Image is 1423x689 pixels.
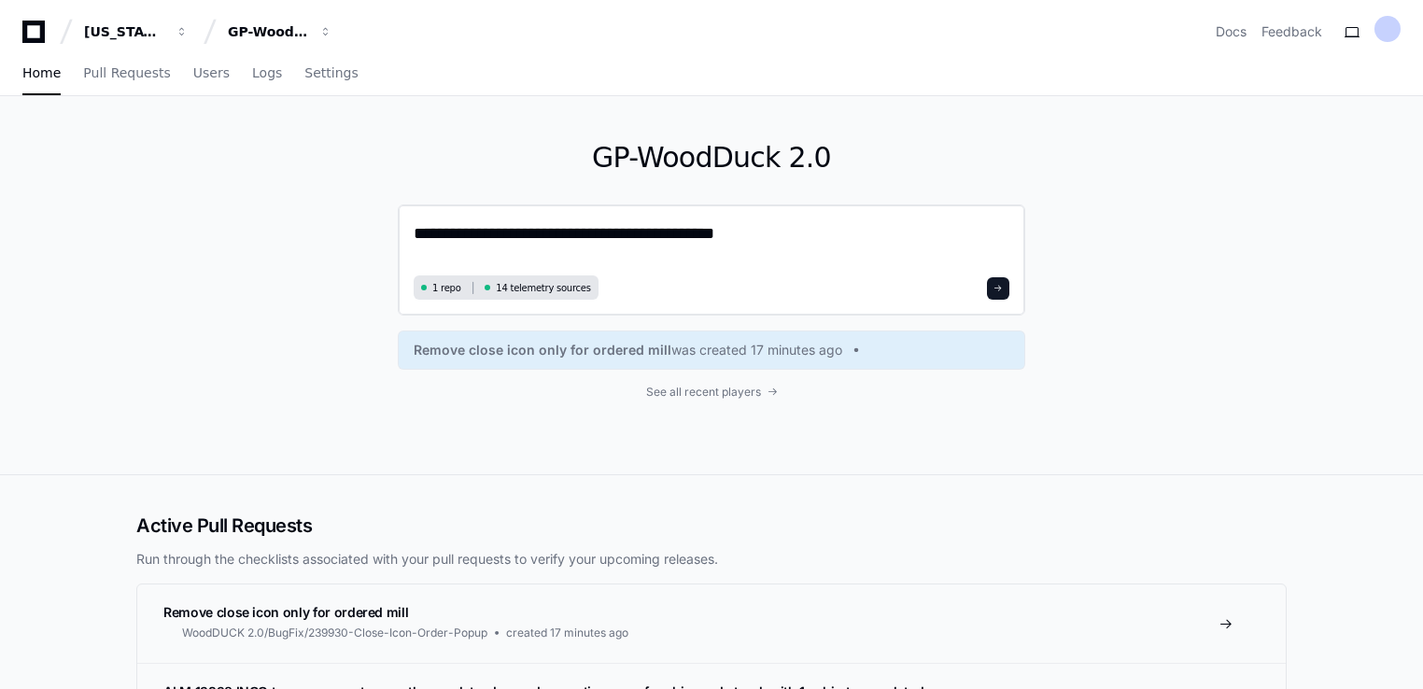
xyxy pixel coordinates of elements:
a: Docs [1216,22,1247,41]
span: Home [22,67,61,78]
span: See all recent players [646,385,761,400]
a: Logs [252,52,282,95]
span: 1 repo [432,281,461,295]
span: Pull Requests [83,67,170,78]
a: Users [193,52,230,95]
div: GP-WoodDuck 2.0 [228,22,308,41]
p: Run through the checklists associated with your pull requests to verify your upcoming releases. [136,550,1287,569]
span: Remove close icon only for ordered mill [163,604,408,620]
h1: GP-WoodDuck 2.0 [398,141,1025,175]
a: Remove close icon only for ordered millWoodDUCK 2.0/BugFix/239930-Close-Icon-Order-Popupcreated 1... [137,584,1286,663]
span: WoodDUCK 2.0/BugFix/239930-Close-Icon-Order-Popup [182,626,487,640]
h2: Active Pull Requests [136,513,1287,539]
a: Pull Requests [83,52,170,95]
button: GP-WoodDuck 2.0 [220,15,340,49]
div: [US_STATE] Pacific [84,22,164,41]
a: Home [22,52,61,95]
a: Settings [304,52,358,95]
span: Logs [252,67,282,78]
a: See all recent players [398,385,1025,400]
span: Remove close icon only for ordered mill [414,341,671,359]
button: Feedback [1261,22,1322,41]
span: was created 17 minutes ago [671,341,842,359]
span: Settings [304,67,358,78]
span: Users [193,67,230,78]
a: Remove close icon only for ordered millwas created 17 minutes ago [414,341,1009,359]
span: created 17 minutes ago [506,626,628,640]
button: [US_STATE] Pacific [77,15,196,49]
span: 14 telemetry sources [496,281,590,295]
